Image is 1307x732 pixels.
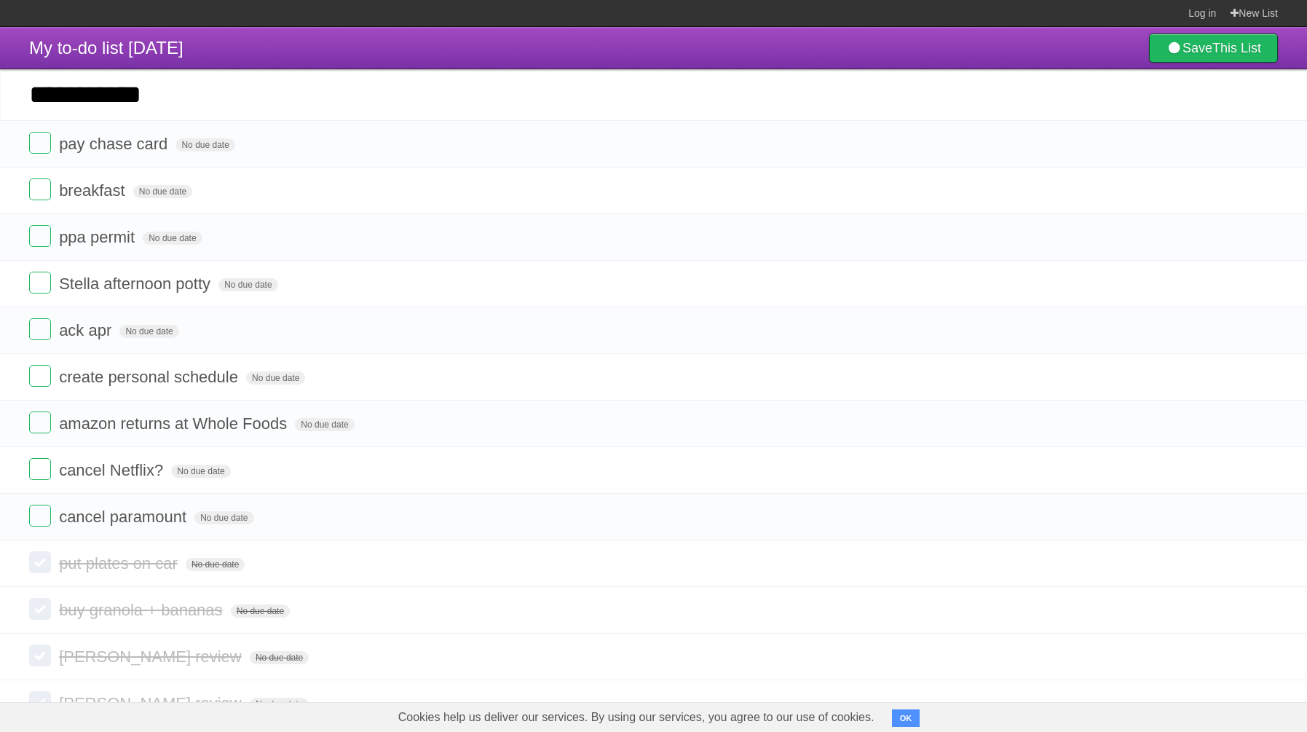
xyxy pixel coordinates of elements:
span: [PERSON_NAME] review [59,648,245,666]
label: Done [29,225,51,247]
label: Done [29,551,51,573]
label: Done [29,318,51,340]
span: Stella afternoon potty [59,275,214,293]
span: No due date [246,371,305,385]
span: put plates on car [59,554,181,572]
label: Done [29,365,51,387]
span: No due date [143,232,202,245]
span: No due date [175,138,234,151]
label: Done [29,505,51,527]
label: Done [29,645,51,666]
span: No due date [218,278,277,291]
label: Done [29,132,51,154]
span: No due date [119,325,178,338]
span: create personal schedule [59,368,242,386]
span: No due date [194,511,253,524]
span: amazon returns at Whole Foods [59,414,291,433]
label: Done [29,272,51,294]
span: ppa permit [59,228,138,246]
span: pay chase card [59,135,171,153]
span: cancel paramount [59,508,190,526]
label: Done [29,691,51,713]
span: No due date [295,418,354,431]
label: Done [29,598,51,620]
span: No due date [186,558,245,571]
span: Cookies help us deliver our services. By using our services, you agree to our use of cookies. [384,703,889,732]
b: This List [1212,41,1261,55]
span: My to-do list [DATE] [29,38,183,58]
span: breakfast [59,181,129,200]
span: No due date [133,185,192,198]
button: OK [892,709,920,727]
a: SaveThis List [1149,34,1278,63]
span: [PERSON_NAME] review [59,694,245,712]
span: buy granola + bananas [59,601,226,619]
label: Done [29,412,51,433]
label: Done [29,458,51,480]
label: Done [29,178,51,200]
span: No due date [250,698,309,711]
span: No due date [171,465,230,478]
span: No due date [250,651,309,664]
span: ack apr [59,321,115,339]
span: No due date [231,605,290,618]
span: cancel Netflix? [59,461,167,479]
